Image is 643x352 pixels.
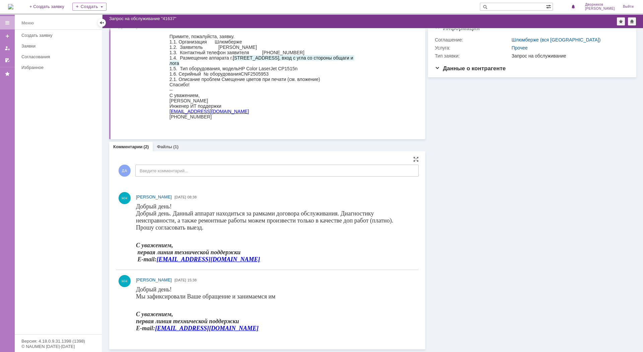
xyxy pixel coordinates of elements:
[54,26,247,31] div: 1.2. Заявитель [PERSON_NAME]
[19,41,100,51] a: Заявки
[157,144,172,149] a: Файлы
[54,53,247,58] div: 1.6. Серийный № оборудования
[136,277,172,282] span: [PERSON_NAME]
[511,53,626,59] div: Запрос на обслуживание
[144,144,149,149] div: (2)
[19,52,100,62] a: Согласования
[435,53,510,59] div: Тип заявки:
[511,37,600,42] a: Шлюмберже (вся [GEOGRAPHIC_DATA])
[413,157,419,162] div: На всю страницу
[21,65,90,70] div: Избранное
[188,278,197,282] span: 15:38
[125,53,153,58] span: CNF2505953
[136,277,172,283] a: [PERSON_NAME]
[617,17,625,25] div: Добавить в избранное
[8,4,13,9] img: logo
[19,30,100,40] a: Создать заявку
[54,69,247,74] div: --
[19,39,123,46] strong: [EMAIL_ADDRESS][DOMAIN_NAME]
[21,339,95,343] div: Версия: 4.18.0.9.31.1398 (1398)
[8,4,13,9] a: Перейти на домашнюю страницу
[98,19,106,27] div: Скрыть меню
[19,40,123,45] a: [EMAIL_ADDRESS][DOMAIN_NAME]
[2,53,21,60] strong: E-mail:
[435,37,510,42] div: Соглашение:
[54,80,247,85] div: [PERSON_NAME]
[2,31,13,41] a: Создать заявку
[585,3,615,7] span: Дворников
[585,7,615,11] span: [PERSON_NAME]
[54,64,247,69] div: Спасибо!
[21,344,95,349] div: © NAUMEN [DATE]-[DATE]
[21,43,98,49] div: Заявки
[174,195,186,199] span: [DATE]
[2,46,105,53] strong: первая линия технической поддержки
[174,278,186,282] span: [DATE]
[435,65,506,72] span: Данные о контрагенте
[54,37,238,48] span: [STREET_ADDRESS], вход с угла со стороны общаги и лога
[628,17,636,25] div: Сделать домашней страницей
[54,58,247,64] div: 2.1. Описание проблем Смещение цветов при печати (см. вложение)
[109,16,176,21] div: Запрос на обслуживание "41637"
[2,43,13,54] a: Мои заявки
[54,37,247,48] div: 1.4. Размещение аппарата г.
[119,165,131,177] span: ДА
[21,54,124,59] a: [EMAIL_ADDRESS][DOMAIN_NAME]
[21,53,124,60] strong: [EMAIL_ADDRESS][DOMAIN_NAME]
[136,194,172,200] a: [PERSON_NAME]
[54,31,247,37] div: 1.3. Контактный телефон заявителя [PHONE_NUMBER]
[54,15,247,21] div: Примите, пожалуйста, заявку.
[546,3,553,9] span: Расширенный поиск
[72,3,106,11] div: Создать
[136,194,172,199] span: [PERSON_NAME]
[54,90,133,96] a: [EMAIL_ADDRESS][DOMAIN_NAME]
[173,144,178,149] div: (1)
[188,195,197,199] span: 08:38
[21,19,34,27] div: Меню
[54,85,247,90] div: Инженер ИТ поддержки
[54,21,247,26] div: 1.1. Организация Шлюмберже
[21,33,98,38] div: Создать заявку
[54,48,247,53] div: 1.5. Тип оборудования, модель
[113,144,143,149] a: Комментарии
[511,45,527,51] a: Прочее
[54,74,247,80] div: С уважением,
[2,55,13,66] a: Мои согласования
[123,48,182,53] span: HP Color LaserJet CP1515n
[54,96,247,101] div: [PHONE_NUMBER]
[435,25,480,31] span: Информация
[21,54,98,59] div: Согласования
[435,45,510,51] div: Услуга:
